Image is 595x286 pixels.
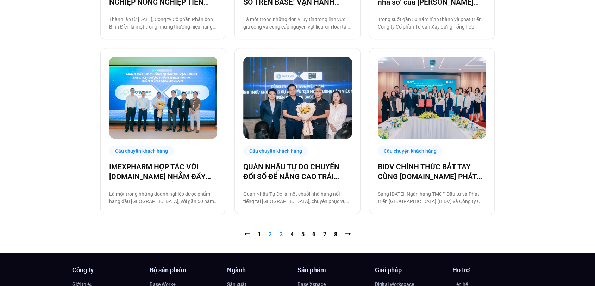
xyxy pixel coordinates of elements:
h4: Giải pháp [375,267,445,273]
h4: Bộ sản phẩm [150,267,220,273]
a: 4 [290,231,294,238]
a: QUÁN NHẬU TỰ DO CHUYỂN ĐỔI SỐ ĐỂ NÂNG CAO TRẢI NGHIỆM CHO 1000 NHÂN SỰ [243,162,351,182]
a: BIDV CHÍNH THỨC BẮT TAY CÙNG [DOMAIN_NAME] PHÁT TRIỂN GIẢI PHÁP TÀI CHÍNH SỐ TOÀN DIỆN CHO DOANH ... [378,162,486,182]
nav: Pagination [100,230,495,239]
div: Câu chuyện khách hàng [109,146,174,157]
a: 5 [301,231,305,238]
p: Thành lập từ [DATE], Công ty Cổ phần Phân bón Bình Điền là một trong những thương hiệu hàng đầu c... [109,16,217,31]
a: 3 [280,231,283,238]
h4: Công ty [72,267,143,273]
p: Trong suốt gần 50 năm hình thành và phát triển, Công ty Cổ phần Tư vấn Xây dựng Tổng hợp (Nagecco... [378,16,486,31]
a: 6 [312,231,315,238]
a: 7 [323,231,326,238]
a: IMEXPHARM HỢP TÁC VỚI [DOMAIN_NAME] NHẰM ĐẨY MẠNH CHUYỂN ĐỔI SỐ CHO VẬN HÀNH THÔNG MINH [109,162,217,182]
h4: Ngành [227,267,297,273]
div: Câu chuyện khách hàng [378,146,443,157]
h4: Sản phẩm [297,267,368,273]
p: Quán Nhậu Tự Do là một chuỗi nhà hàng nổi tiếng tại [GEOGRAPHIC_DATA], chuyên phục vụ các món nhậ... [243,190,351,205]
a: 8 [334,231,337,238]
a: ⭢ [345,231,351,238]
span: 2 [269,231,272,238]
h4: Hỗ trợ [452,267,523,273]
div: Câu chuyện khách hàng [243,146,308,157]
a: ⭠ [244,231,250,238]
p: Là một trong những đơn vị uy tín trong lĩnh vực gia công và cung cấp nguyên vật liệu kim loại tại... [243,16,351,31]
p: Là một trong những doanh nghiệp dược phẩm hàng đầu [GEOGRAPHIC_DATA], với gần 50 năm phát triển b... [109,190,217,205]
a: 1 [258,231,261,238]
p: Sáng [DATE], Ngân hàng TMCP Đầu tư và Phát triển [GEOGRAPHIC_DATA] (BIDV) và Công ty Cổ phần Base... [378,190,486,205]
